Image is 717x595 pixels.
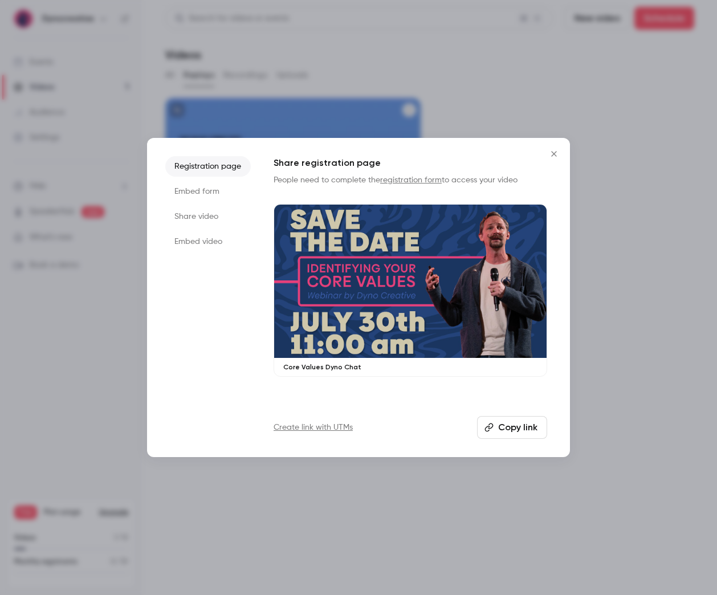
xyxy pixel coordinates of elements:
[543,142,565,165] button: Close
[165,181,251,202] li: Embed form
[274,204,547,377] a: Core Values Dyno Chat
[274,174,547,186] p: People need to complete the to access your video
[274,422,353,433] a: Create link with UTMs
[165,231,251,252] li: Embed video
[477,416,547,439] button: Copy link
[165,156,251,177] li: Registration page
[274,156,547,170] h1: Share registration page
[283,362,537,372] p: Core Values Dyno Chat
[165,206,251,227] li: Share video
[380,176,442,184] a: registration form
